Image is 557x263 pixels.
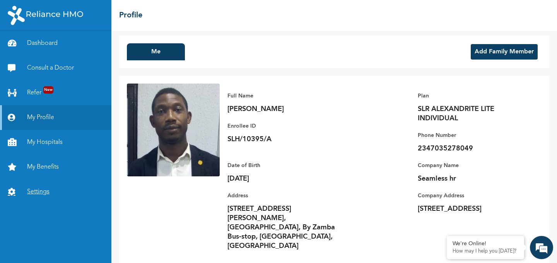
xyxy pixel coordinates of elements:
div: FAQs [76,222,148,246]
p: How may I help you today? [453,248,518,254]
textarea: Type your message and hit 'Enter' [4,195,147,222]
span: We're online! [45,89,107,167]
div: Chat with us now [40,43,130,53]
img: Enrollee [127,84,220,176]
span: Conversation [4,236,76,241]
p: SLR ALEXANDRITE LITE INDIVIDUAL [418,104,526,123]
p: [DATE] [227,174,336,183]
p: Date of Birth [227,161,336,170]
p: SLH/10395/A [227,135,336,144]
h2: Profile [119,10,142,21]
p: [STREET_ADDRESS] [418,204,526,213]
p: Company Address [418,191,526,200]
div: Minimize live chat window [127,4,145,22]
button: Add Family Member [471,44,538,60]
span: New [43,86,53,94]
p: Plan [418,91,526,101]
button: Me [127,43,185,60]
p: Full Name [227,91,336,101]
p: Seamless hr [418,174,526,183]
p: [PERSON_NAME] [227,104,336,114]
p: [STREET_ADDRESS][PERSON_NAME], [GEOGRAPHIC_DATA], By Zamba Bus-stop, [GEOGRAPHIC_DATA], [GEOGRAPH... [227,204,336,251]
div: We're Online! [453,241,518,247]
p: 2347035278049 [418,144,526,153]
img: RelianceHMO's Logo [8,6,83,25]
p: Company Name [418,161,526,170]
p: Phone Number [418,131,526,140]
img: d_794563401_company_1708531726252_794563401 [14,39,31,58]
p: Enrollee ID [227,121,336,131]
p: Address [227,191,336,200]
